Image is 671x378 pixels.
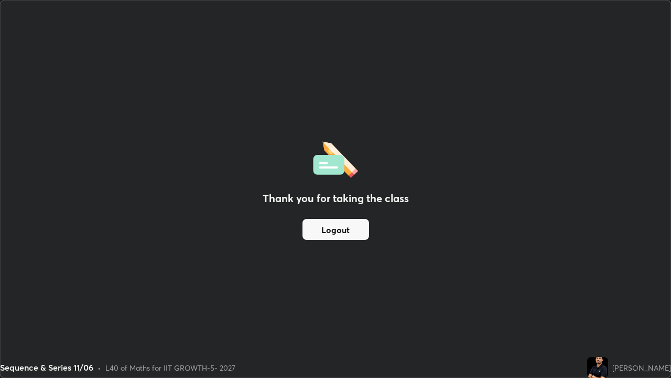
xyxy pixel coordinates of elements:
[302,219,369,240] button: Logout
[263,191,409,206] h2: Thank you for taking the class
[105,362,235,373] div: L40 of Maths for IIT GROWTH-5- 2027
[612,362,671,373] div: [PERSON_NAME]
[587,357,608,378] img: 735308238763499f9048cdecfa3c01cf.jpg
[98,362,101,373] div: •
[313,138,358,178] img: offlineFeedback.1438e8b3.svg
